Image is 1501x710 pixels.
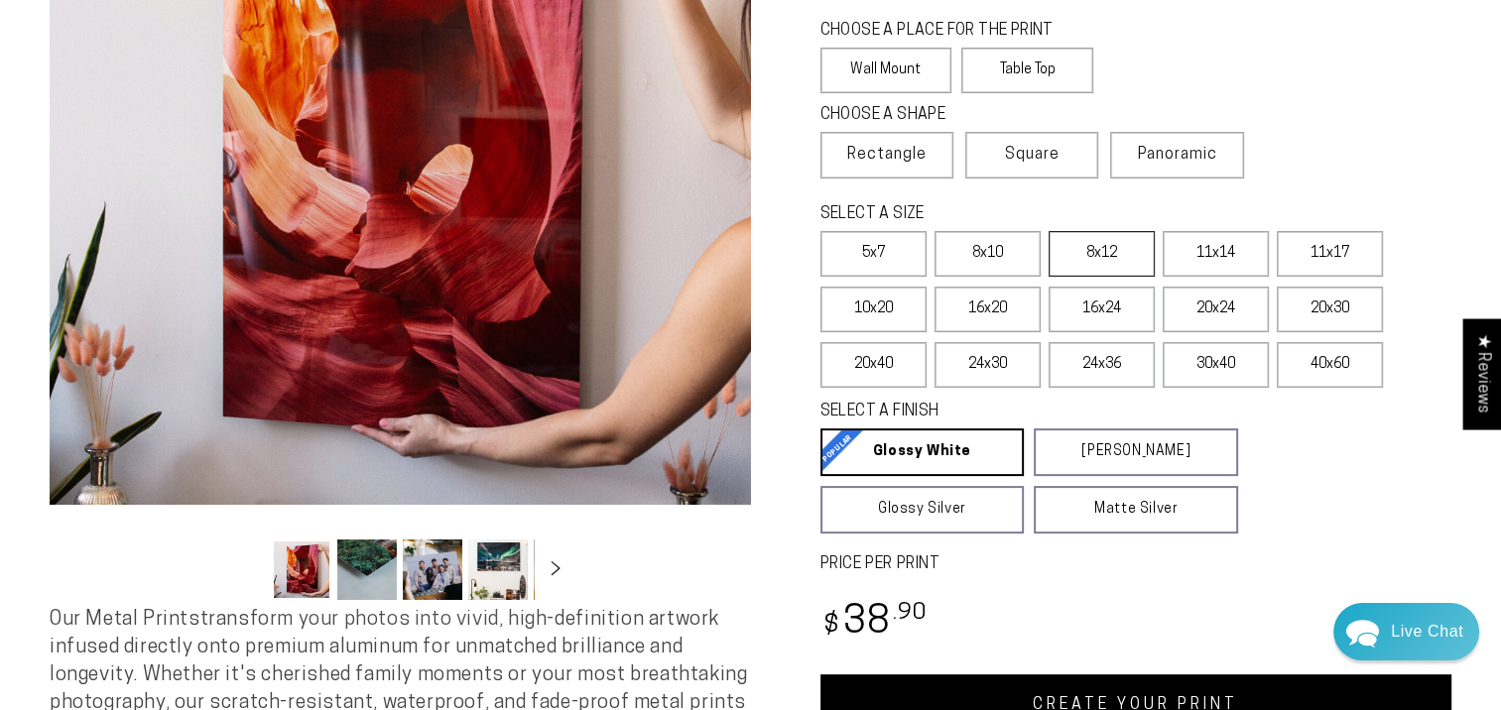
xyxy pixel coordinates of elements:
button: Load image 2 in gallery view [337,539,397,600]
sup: .90 [892,602,928,625]
legend: CHOOSE A SHAPE [820,104,1078,127]
span: Square [1005,143,1060,167]
legend: SELECT A FINISH [820,401,1191,423]
button: Load image 3 in gallery view [403,539,462,600]
label: 30x40 [1163,342,1269,388]
button: Load image 1 in gallery view [272,539,331,600]
label: 8x12 [1049,231,1155,277]
button: Load image 4 in gallery view [468,539,528,600]
a: [PERSON_NAME] [1034,428,1238,476]
label: 11x17 [1277,231,1383,277]
span: Panoramic [1138,147,1217,163]
div: Chat widget toggle [1333,603,1479,660]
label: 20x24 [1163,287,1269,332]
label: 16x24 [1049,287,1155,332]
label: 40x60 [1277,342,1383,388]
label: Table Top [961,48,1093,93]
label: 20x30 [1277,287,1383,332]
label: 8x10 [935,231,1041,277]
button: Slide left [222,548,266,592]
legend: CHOOSE A PLACE FOR THE PRINT [820,20,1075,43]
bdi: 38 [820,604,929,643]
a: Glossy Silver [820,486,1025,533]
label: Wall Mount [820,48,952,93]
button: Slide right [534,548,577,592]
span: $ [823,613,840,640]
div: Contact Us Directly [1391,603,1463,660]
a: Glossy White [820,428,1025,476]
div: Click to open Judge.me floating reviews tab [1463,318,1501,428]
legend: SELECT A SIZE [820,203,1191,226]
label: 10x20 [820,287,927,332]
label: 5x7 [820,231,927,277]
label: 20x40 [820,342,927,388]
a: Matte Silver [1034,486,1238,533]
label: 24x36 [1049,342,1155,388]
span: Rectangle [847,143,927,167]
label: 16x20 [935,287,1041,332]
label: PRICE PER PRINT [820,553,1452,576]
label: 24x30 [935,342,1041,388]
label: 11x14 [1163,231,1269,277]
